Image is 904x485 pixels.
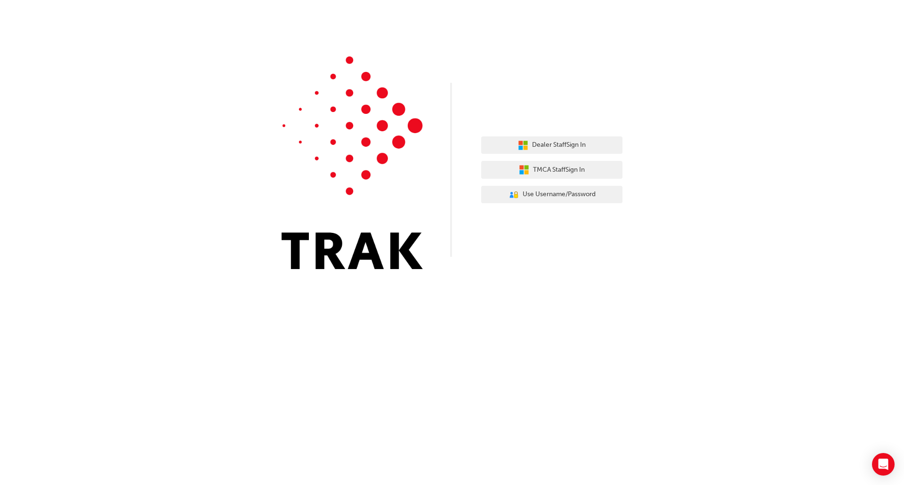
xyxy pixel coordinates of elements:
[282,56,423,269] img: Trak
[872,453,895,476] div: Open Intercom Messenger
[532,140,586,151] span: Dealer Staff Sign In
[533,165,585,175] span: TMCA Staff Sign In
[481,186,622,204] button: Use Username/Password
[481,161,622,179] button: TMCA StaffSign In
[523,189,596,200] span: Use Username/Password
[481,136,622,154] button: Dealer StaffSign In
